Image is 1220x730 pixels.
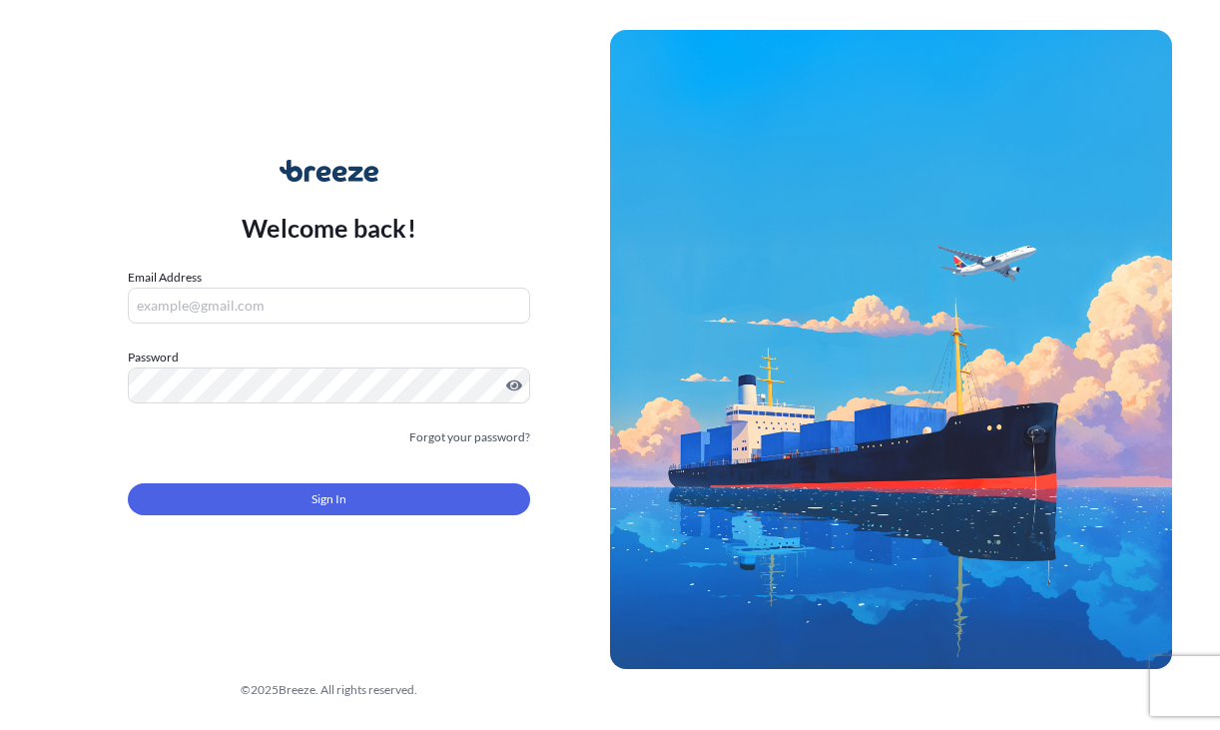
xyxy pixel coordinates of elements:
[506,377,522,393] button: Show password
[128,483,530,515] button: Sign In
[48,680,610,700] div: © 2025 Breeze. All rights reserved.
[409,427,530,447] a: Forgot your password?
[311,489,346,509] span: Sign In
[242,212,416,244] p: Welcome back!
[128,288,530,324] input: example@gmail.com
[128,268,202,288] label: Email Address
[610,30,1172,669] img: Ship illustration
[128,348,530,367] label: Password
